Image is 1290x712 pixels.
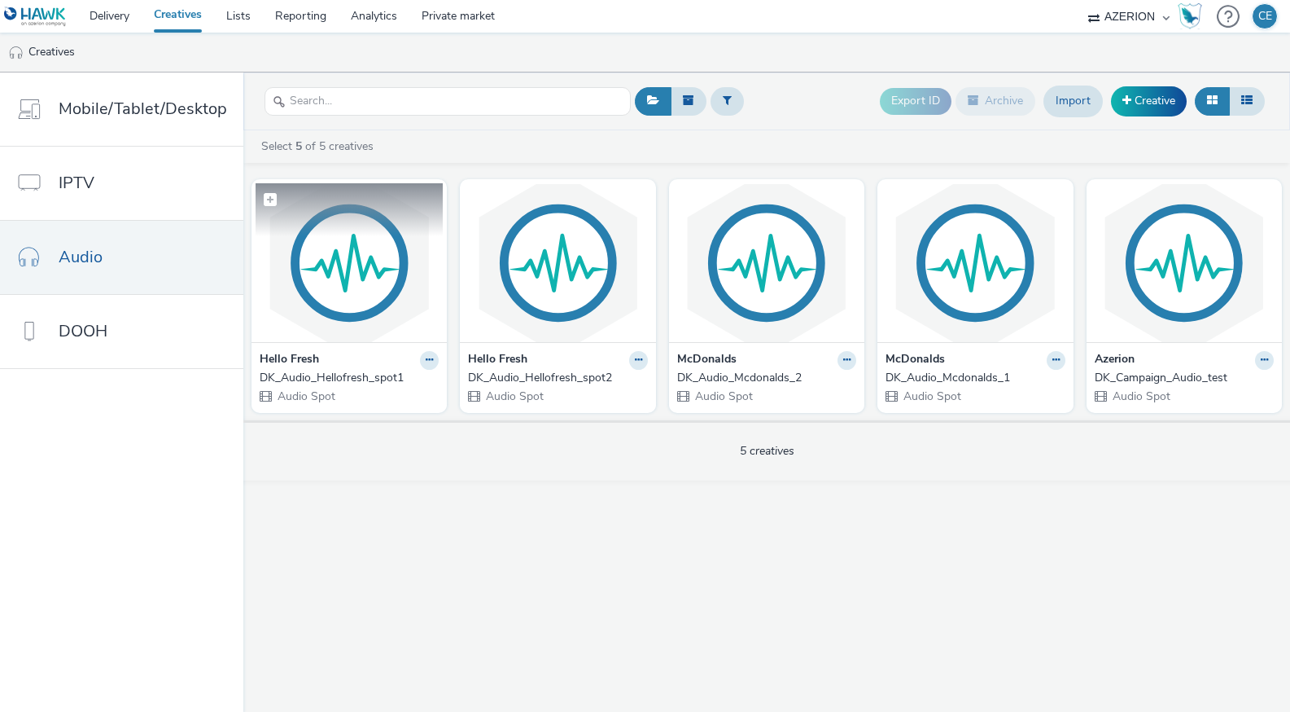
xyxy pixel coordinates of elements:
span: Audio Spot [902,389,961,404]
div: DK_Audio_Hellofresh_spot2 [468,370,641,386]
a: Select of 5 creatives [260,138,380,154]
strong: McDonalds [886,351,945,370]
div: DK_Audio_Mcdonalds_2 [677,370,850,386]
span: DOOH [59,319,107,343]
strong: McDonalds [677,351,737,370]
img: undefined Logo [4,7,67,27]
img: DK_Audio_Hellofresh_spot1 visual [256,183,443,342]
a: Hawk Academy [1178,3,1209,29]
span: Audio [59,245,103,269]
a: DK_Audio_Hellofresh_spot1 [260,370,439,386]
a: DK_Campaign_Audio_test [1095,370,1274,386]
span: 5 creatives [740,443,794,459]
strong: 5 [295,138,302,154]
span: Audio Spot [693,389,753,404]
strong: Hello Fresh [260,351,319,370]
a: DK_Audio_Hellofresh_spot2 [468,370,647,386]
div: DK_Campaign_Audio_test [1095,370,1267,386]
button: Grid [1195,87,1230,115]
img: Hawk Academy [1178,3,1202,29]
button: Archive [955,87,1035,115]
strong: Azerion [1095,351,1135,370]
div: CE [1258,4,1272,29]
span: Audio Spot [276,389,335,404]
img: DK_Campaign_Audio_test visual [1091,183,1278,342]
span: Mobile/Tablet/Desktop [59,97,227,121]
a: Import [1043,86,1103,116]
a: DK_Audio_Mcdonalds_2 [677,370,856,386]
div: DK_Audio_Hellofresh_spot1 [260,370,432,386]
img: DK_Audio_Mcdonalds_2 visual [673,183,860,342]
a: DK_Audio_Mcdonalds_1 [886,370,1065,386]
strong: Hello Fresh [468,351,527,370]
span: IPTV [59,171,94,195]
button: Table [1229,87,1265,115]
div: DK_Audio_Mcdonalds_1 [886,370,1058,386]
input: Search... [265,87,631,116]
img: audio [8,45,24,61]
span: Audio Spot [484,389,544,404]
span: Audio Spot [1111,389,1170,404]
img: DK_Audio_Mcdonalds_1 visual [881,183,1069,342]
a: Creative [1111,86,1187,116]
button: Export ID [880,88,951,114]
img: DK_Audio_Hellofresh_spot2 visual [464,183,651,342]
